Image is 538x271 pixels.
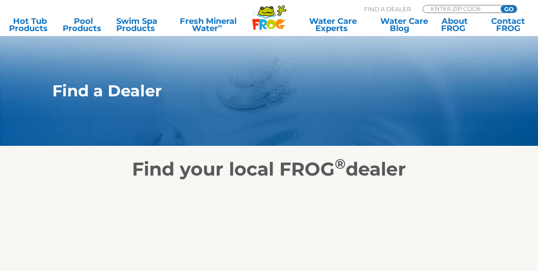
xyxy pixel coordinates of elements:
a: Water CareExperts [297,18,369,32]
sup: ∞ [218,22,223,29]
h2: Find your local FROG dealer [39,158,499,180]
a: PoolProducts [63,18,104,32]
a: ContactFROG [488,18,529,32]
input: GO [501,5,517,13]
input: Zip Code Form [430,5,491,12]
sup: ® [335,155,346,172]
a: AboutFROG [434,18,475,32]
h1: Find a Dealer [52,82,453,100]
a: Fresh MineralWater∞ [169,18,247,32]
a: Swim SpaProducts [116,18,157,32]
a: Water CareBlog [380,18,422,32]
a: Hot TubProducts [9,18,50,32]
p: Find A Dealer [364,5,411,13]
